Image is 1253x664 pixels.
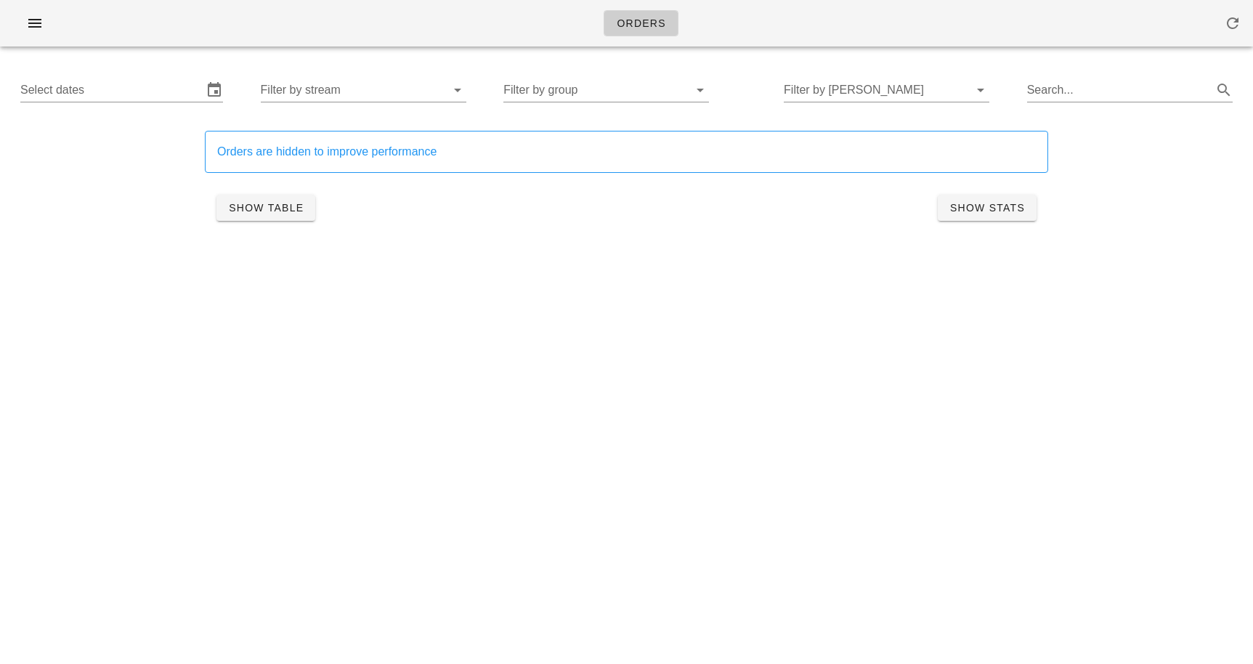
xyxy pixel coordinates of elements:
div: Orders are hidden to improve performance [217,143,1036,161]
div: Filter by group [503,78,709,102]
div: Filter by stream [261,78,466,102]
button: Show Stats [938,195,1037,221]
div: Filter by [PERSON_NAME] [784,78,989,102]
a: Orders [604,10,678,36]
span: Show Stats [949,202,1025,214]
button: Show Table [216,195,315,221]
span: Show Table [228,202,304,214]
span: Orders [616,17,666,29]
